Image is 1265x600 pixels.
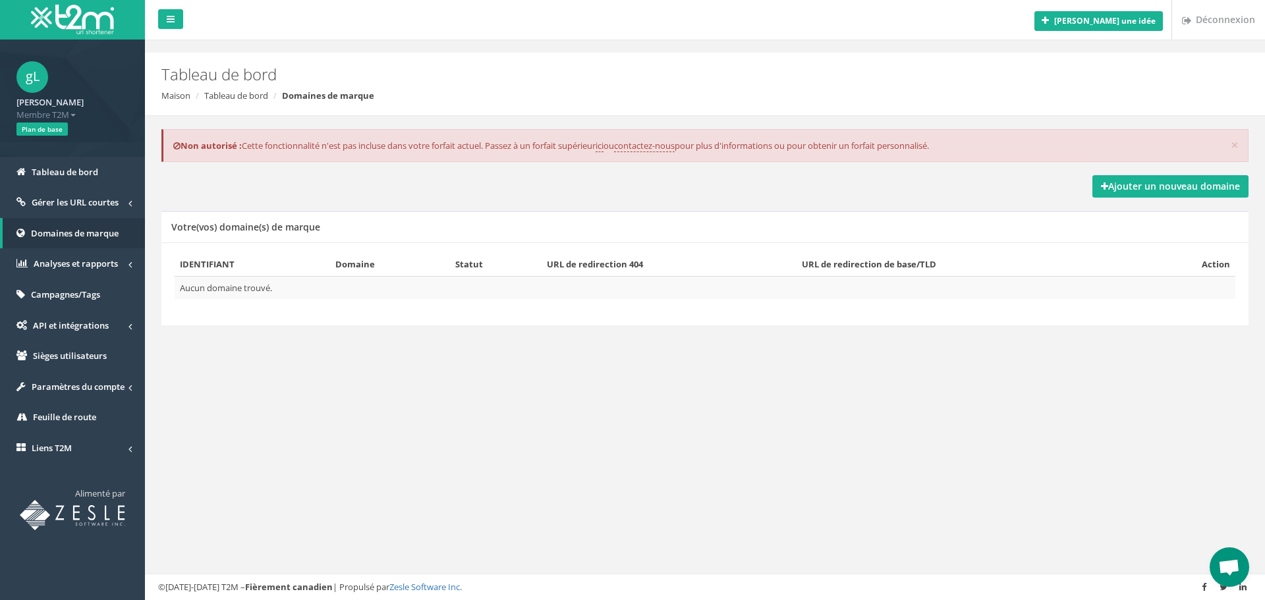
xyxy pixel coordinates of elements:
font: Domaines de marque [31,227,119,239]
a: Ajouter un nouveau domaine [1092,175,1249,198]
font: URL de redirection de base/TLD [802,258,936,270]
font: Liens T2M [32,442,72,454]
font: Sièges utilisateurs [33,350,107,362]
font: Action [1202,258,1230,270]
img: Raccourcisseur d'URL T2M propulsé par Zesle Software Inc. [20,500,125,530]
font: Non autorisé : [181,140,242,151]
img: T2M [31,5,114,34]
font: [PERSON_NAME] une idée [1054,15,1156,26]
font: gL [26,67,40,85]
font: Gérer les URL courtes [32,196,119,208]
font: Feuille de route [33,411,96,423]
a: Tableau de bord [204,90,268,101]
font: Tableau de bord [161,63,277,85]
a: Maison [161,90,190,101]
font: Plan de base [22,124,63,134]
font: ©[DATE]-[DATE] T2M – [158,581,245,593]
font: pour plus d'informations ou pour obtenir un forfait personnalisé. [675,140,929,151]
font: Votre(vos) domaine(s) de marque [171,221,320,233]
font: IDENTIFIANT [180,258,235,270]
font: Tableau de bord [32,166,98,178]
font: × [1231,136,1239,154]
font: Statut [455,258,483,270]
font: Paramètres du compte [32,381,125,393]
div: Open chat [1210,547,1249,587]
font: | Propulsé par [333,581,389,593]
font: Membre T2M [16,109,69,121]
font: Campagnes/Tags [31,288,100,300]
button: [PERSON_NAME] une idée [1034,11,1163,31]
font: ou [604,140,614,151]
a: ici [596,140,604,152]
font: API et intégrations [33,319,109,331]
font: Ajouter un nouveau domaine [1108,180,1240,192]
font: Alimenté par [75,487,125,499]
font: [PERSON_NAME] [16,96,84,108]
a: contactez-nous [614,140,675,152]
a: Zesle Software Inc. [389,581,462,593]
font: Domaines de marque [282,90,374,101]
font: Domaine [335,258,375,270]
font: Fièrement canadien [245,581,333,593]
font: Déconnexion [1196,13,1255,26]
font: Cette fonctionnalité n'est pas incluse dans votre forfait actuel. Passez à un forfait supérieur [242,140,596,151]
font: Aucun domaine trouvé. [180,282,272,294]
font: Analyses et rapports [34,258,118,269]
font: URL de redirection 404 [547,258,643,270]
a: [PERSON_NAME] Membre T2M [16,93,128,121]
